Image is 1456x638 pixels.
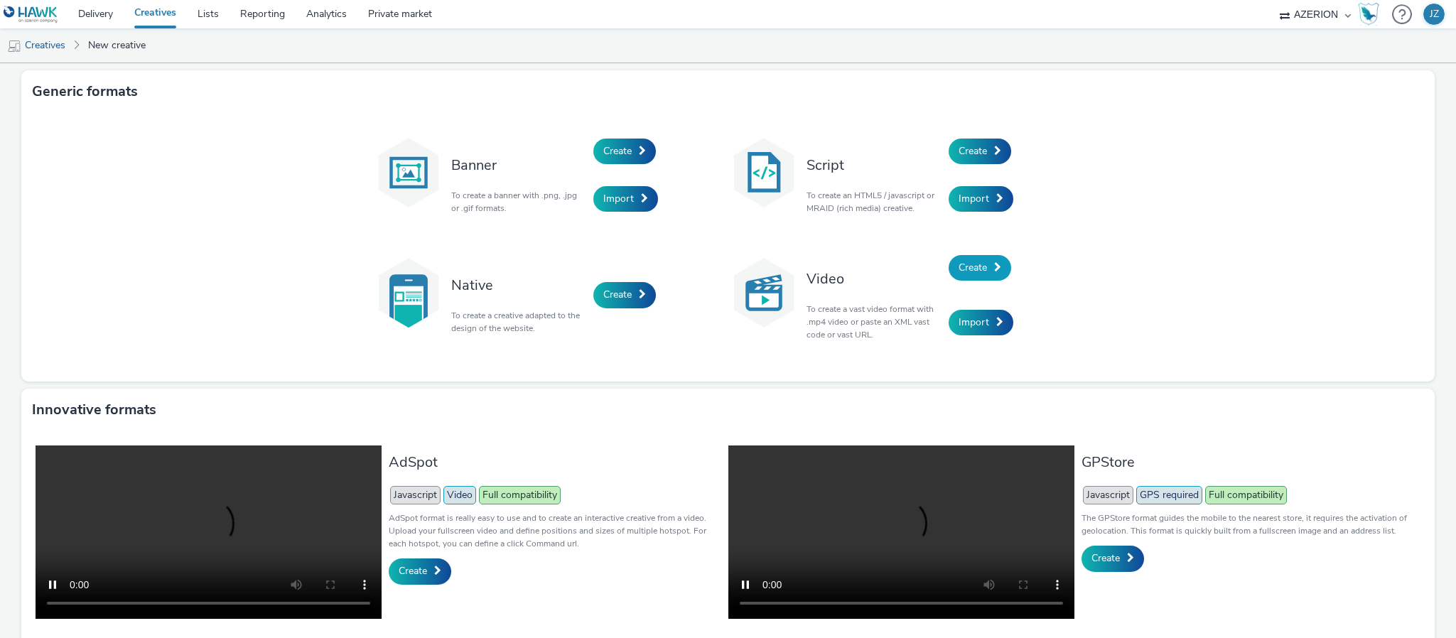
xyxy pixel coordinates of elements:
[1091,551,1120,565] span: Create
[451,309,586,335] p: To create a creative adapted to the design of the website.
[451,156,586,175] h3: Banner
[32,81,138,102] h3: Generic formats
[1358,3,1379,26] img: Hawk Academy
[949,186,1013,212] a: Import
[593,139,656,164] a: Create
[1205,486,1287,504] span: Full compatibility
[7,39,21,53] img: mobile
[1358,3,1385,26] a: Hawk Academy
[807,189,942,215] p: To create an HTML5 / javascript or MRAID (rich media) creative.
[81,28,153,63] a: New creative
[959,315,989,329] span: Import
[959,192,989,205] span: Import
[593,282,656,308] a: Create
[1083,486,1133,504] span: Javascript
[949,139,1011,164] a: Create
[373,257,444,328] img: native.svg
[451,276,586,295] h3: Native
[390,486,441,504] span: Javascript
[451,189,586,215] p: To create a banner with .png, .jpg or .gif formats.
[389,558,451,584] a: Create
[1430,4,1439,25] div: JZ
[1136,486,1202,504] span: GPS required
[479,486,561,504] span: Full compatibility
[1082,512,1413,537] p: The GPStore format guides the mobile to the nearest store, it requires the activation of geolocat...
[807,156,942,175] h3: Script
[4,6,58,23] img: undefined Logo
[399,564,427,578] span: Create
[603,288,632,301] span: Create
[603,144,632,158] span: Create
[949,255,1011,281] a: Create
[389,512,721,550] p: AdSpot format is really easy to use and to create an interactive creative from a video. Upload yo...
[728,137,799,208] img: code.svg
[807,269,942,288] h3: Video
[373,137,444,208] img: banner.svg
[959,144,987,158] span: Create
[949,310,1013,335] a: Import
[603,192,634,205] span: Import
[32,399,156,421] h3: Innovative formats
[389,453,721,472] h3: AdSpot
[959,261,987,274] span: Create
[1082,546,1144,571] a: Create
[1082,453,1413,472] h3: GPStore
[443,486,476,504] span: Video
[593,186,658,212] a: Import
[728,257,799,328] img: video.svg
[807,303,942,341] p: To create a vast video format with .mp4 video or paste an XML vast code or vast URL.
